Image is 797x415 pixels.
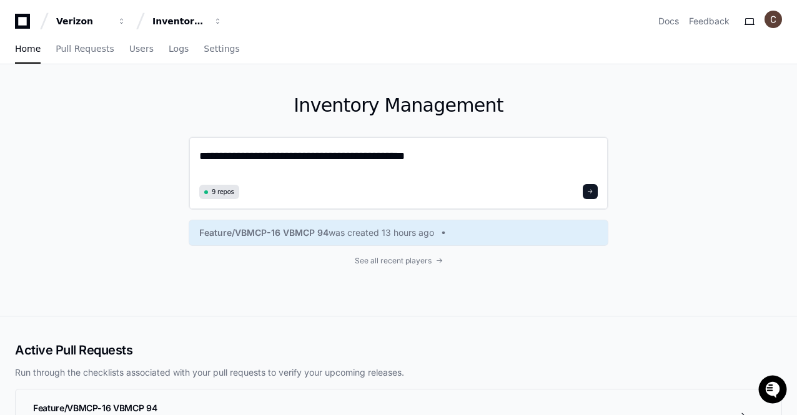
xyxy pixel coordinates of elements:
a: Docs [658,15,679,27]
p: Run through the checklists associated with your pull requests to verify your upcoming releases. [15,366,782,379]
a: Pull Requests [56,35,114,64]
span: Pylon [124,195,151,204]
div: Past conversations [12,135,80,145]
span: Users [129,45,154,52]
button: Verizon [51,10,131,32]
a: Home [15,35,41,64]
span: [PERSON_NAME] [39,167,101,177]
img: Chakravarthi Ponnuru [12,155,32,175]
div: Inventory Management [152,15,206,27]
button: See all [194,133,227,148]
span: Feature/VBMCP-16 VBMCP 94 [33,403,157,413]
a: Feature/VBMCP-16 VBMCP 94was created 13 hours ago [199,227,598,239]
a: See all recent players [189,256,608,266]
a: Settings [204,35,239,64]
button: Feedback [689,15,730,27]
div: Welcome [12,49,227,69]
img: 1736555170064-99ba0984-63c1-480f-8ee9-699278ef63ed [12,92,35,115]
span: Home [15,45,41,52]
a: Powered byPylon [88,194,151,204]
a: Users [129,35,154,64]
span: Feature/VBMCP-16 VBMCP 94 [199,227,329,239]
h1: Inventory Management [189,94,608,117]
h2: Active Pull Requests [15,341,782,359]
span: See all recent players [355,256,432,266]
span: • [104,167,108,177]
img: PlayerZero [12,12,37,37]
span: Pull Requests [56,45,114,52]
span: Settings [204,45,239,52]
a: Logs [169,35,189,64]
span: [DATE] [111,167,136,177]
span: Logs [169,45,189,52]
div: Start new chat [42,92,205,105]
span: 9 repos [212,187,234,197]
div: We're offline, we'll be back soon [42,105,163,115]
img: ACg8ocL2OgZL-7g7VPdNOHNYJqQTRhCHM7hp1mK3cs0GxIN35amyLQ=s96-c [765,11,782,28]
div: Verizon [56,15,110,27]
iframe: Open customer support [757,374,791,408]
span: was created 13 hours ago [329,227,434,239]
button: Inventory Management [147,10,227,32]
button: Start new chat [212,96,227,111]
